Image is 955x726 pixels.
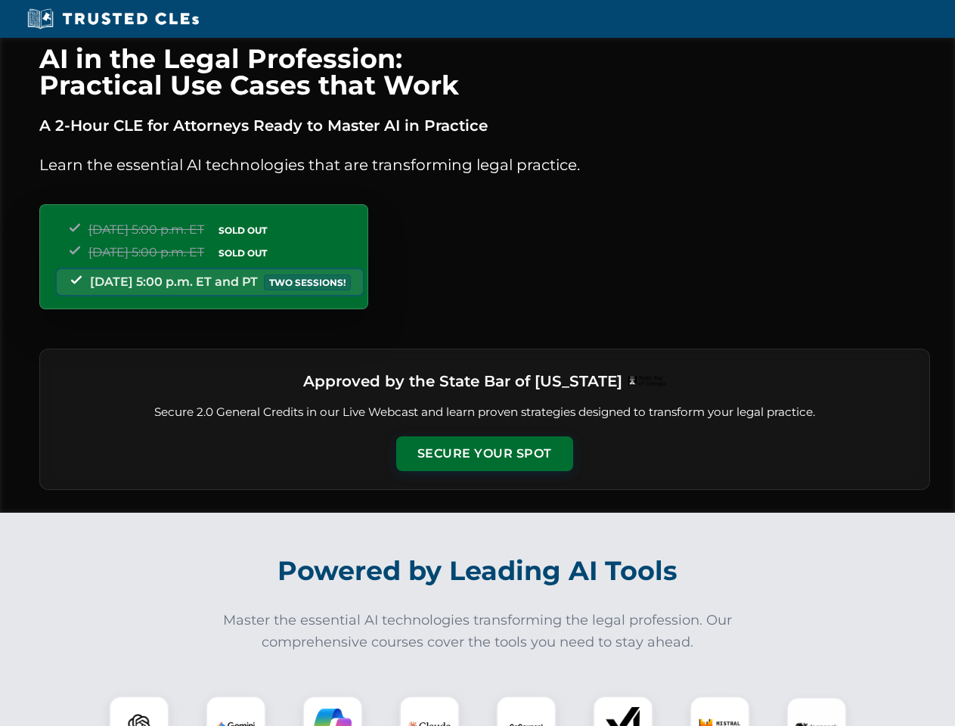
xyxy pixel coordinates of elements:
[88,222,204,237] span: [DATE] 5:00 p.m. ET
[396,436,573,471] button: Secure Your Spot
[88,245,204,259] span: [DATE] 5:00 p.m. ET
[213,610,743,653] p: Master the essential AI technologies transforming the legal profession. Our comprehensive courses...
[59,544,897,597] h2: Powered by Leading AI Tools
[213,245,272,261] span: SOLD OUT
[213,222,272,238] span: SOLD OUT
[58,404,911,421] p: Secure 2.0 General Credits in our Live Webcast and learn proven strategies designed to transform ...
[303,368,622,395] h3: Approved by the State Bar of [US_STATE]
[39,113,930,138] p: A 2-Hour CLE for Attorneys Ready to Master AI in Practice
[23,8,203,30] img: Trusted CLEs
[39,45,930,98] h1: AI in the Legal Profession: Practical Use Cases that Work
[628,376,666,386] img: Logo
[39,153,930,177] p: Learn the essential AI technologies that are transforming legal practice.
